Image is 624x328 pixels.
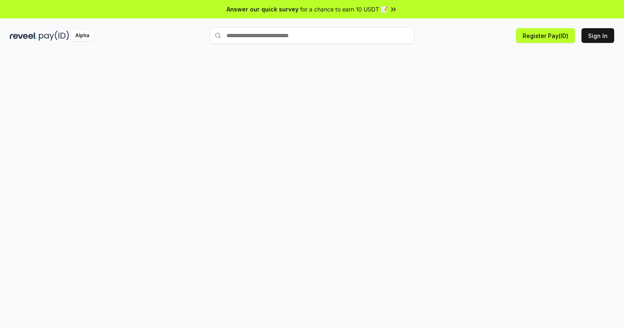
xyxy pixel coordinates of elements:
[581,28,614,43] button: Sign In
[516,28,575,43] button: Register Pay(ID)
[39,31,69,41] img: pay_id
[71,31,94,41] div: Alpha
[300,5,388,13] span: for a chance to earn 10 USDT 📝
[10,31,37,41] img: reveel_dark
[227,5,299,13] span: Answer our quick survey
